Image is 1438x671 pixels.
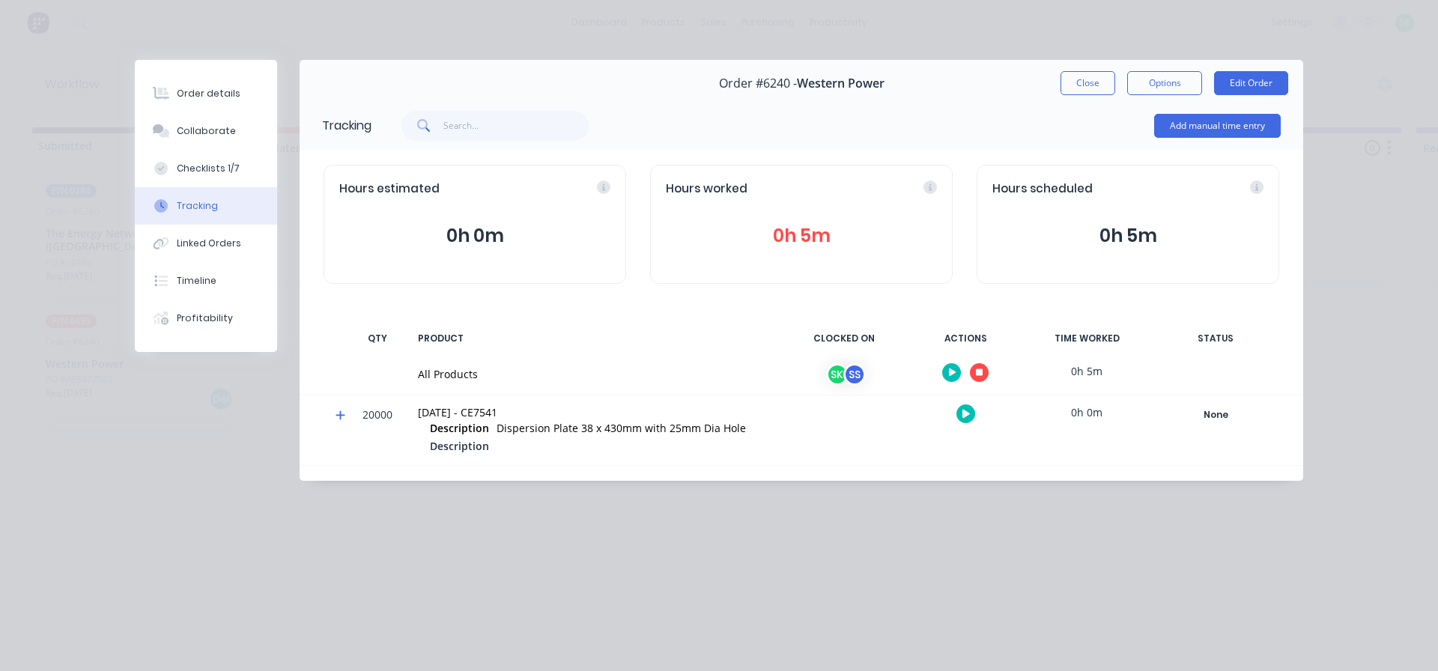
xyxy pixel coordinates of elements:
[826,363,849,386] div: SK
[177,274,216,288] div: Timeline
[177,199,218,213] div: Tracking
[443,111,589,141] input: Search...
[1031,395,1143,429] div: 0h 0m
[355,398,400,465] div: 20000
[339,180,440,198] span: Hours estimated
[992,222,1263,250] button: 0h 5m
[1162,405,1269,425] div: None
[788,323,900,354] div: CLOCKED ON
[666,222,937,250] button: 0h 5m
[719,76,797,91] span: Order #6240 -
[666,180,747,198] span: Hours worked
[135,262,277,300] button: Timeline
[843,363,866,386] div: SS
[1161,404,1270,425] button: None
[322,117,371,135] div: Tracking
[177,124,236,138] div: Collaborate
[430,438,489,454] span: Description
[1127,71,1202,95] button: Options
[177,162,240,175] div: Checklists 1/7
[177,312,233,325] div: Profitability
[909,323,1022,354] div: ACTIONS
[1154,114,1281,138] button: Add manual time entry
[1061,71,1115,95] button: Close
[992,180,1093,198] span: Hours scheduled
[355,323,400,354] div: QTY
[1152,323,1279,354] div: STATUS
[797,76,885,91] span: Western Power
[418,366,770,382] div: All Products
[497,421,746,435] span: Dispersion Plate 38 x 430mm with 25mm Dia Hole
[1214,71,1288,95] button: Edit Order
[135,300,277,337] button: Profitability
[418,404,770,420] div: [DATE] - CE7541
[339,222,610,250] button: 0h 0m
[1031,323,1143,354] div: TIME WORKED
[177,237,241,250] div: Linked Orders
[430,420,489,436] span: Description
[135,225,277,262] button: Linked Orders
[135,150,277,187] button: Checklists 1/7
[135,187,277,225] button: Tracking
[1031,354,1143,388] div: 0h 5m
[135,112,277,150] button: Collaborate
[409,323,779,354] div: PRODUCT
[177,87,240,100] div: Order details
[135,75,277,112] button: Order details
